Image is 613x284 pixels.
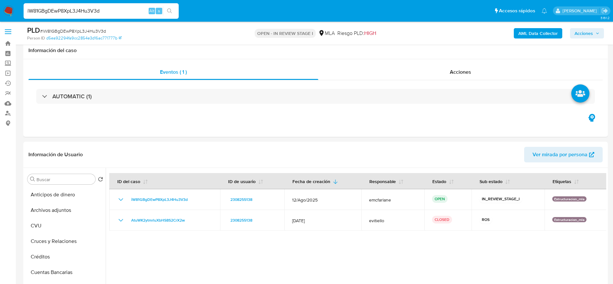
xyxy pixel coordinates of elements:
[25,218,106,234] button: CVU
[524,147,603,162] button: Ver mirada por persona
[30,177,35,182] button: Buscar
[149,8,154,14] span: Alt
[563,8,599,14] p: elaine.mcfarlane@mercadolibre.com
[52,93,92,100] h3: AUTOMATIC (1)
[25,265,106,280] button: Cuentas Bancarias
[37,177,93,182] input: Buscar
[40,28,106,34] span: # iW81GBgDEwP8XpL3J4Hu3V3d
[542,8,547,14] a: Notificaciones
[364,29,376,37] span: HIGH
[450,68,471,76] span: Acciones
[28,47,603,54] h1: Información del caso
[163,6,176,16] button: search-icon
[533,147,587,162] span: Ver mirada por persona
[160,68,187,76] span: Eventos ( 1 )
[158,8,160,14] span: s
[570,28,604,38] button: Acciones
[25,249,106,265] button: Créditos
[28,151,83,158] h1: Información de Usuario
[98,177,103,184] button: Volver al orden por defecto
[27,35,45,41] b: Person ID
[518,28,558,38] b: AML Data Collector
[25,187,106,202] button: Anticipos de dinero
[25,202,106,218] button: Archivos adjuntos
[499,7,535,14] span: Accesos rápidos
[514,28,562,38] button: AML Data Collector
[337,30,376,37] span: Riesgo PLD:
[36,89,595,104] div: AUTOMATIC (1)
[24,7,179,15] input: Buscar usuario o caso...
[27,25,40,35] b: PLD
[575,28,593,38] span: Acciones
[318,30,335,37] div: MLA
[601,7,608,14] a: Salir
[25,234,106,249] button: Cruces y Relaciones
[255,29,316,38] p: OPEN - IN REVIEW STAGE I
[46,35,122,41] a: d5ea92294fa9cc2854e3d16ac771777b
